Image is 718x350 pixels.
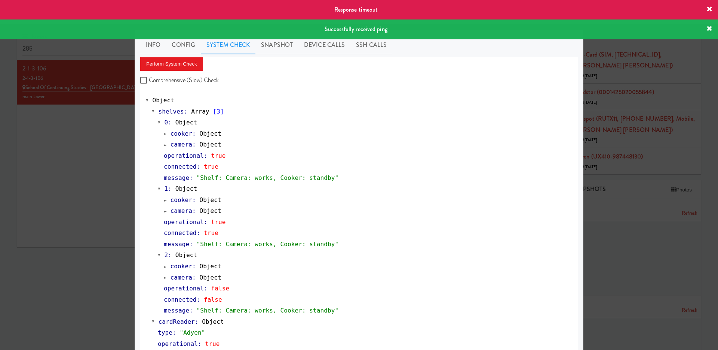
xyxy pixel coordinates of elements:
span: true [211,218,226,226]
span: true [204,229,218,236]
span: camera [171,207,192,214]
span: 3 [217,108,220,115]
span: connected [164,229,197,236]
span: true [211,152,226,159]
span: : [198,340,202,347]
span: : [192,274,196,281]
span: cooker [171,196,192,203]
span: "Shelf: Camera: works, Cooker: standby" [197,174,339,181]
span: Object [202,318,224,325]
span: operational [158,340,198,347]
span: : [192,207,196,214]
span: : [192,130,196,137]
span: : [197,163,200,170]
a: Info [140,36,166,54]
a: System Check [201,36,255,54]
span: Array [191,108,209,115]
span: message [164,241,189,248]
label: Comprehensive (Slow) Check [140,75,219,86]
span: Object [199,141,221,148]
a: Snapshot [255,36,298,54]
span: : [189,174,193,181]
span: camera [171,274,192,281]
span: cardReader [159,318,195,325]
span: type [158,329,172,336]
span: true [204,163,218,170]
a: SSH Calls [350,36,392,54]
span: Object [199,130,221,137]
span: Object [175,119,197,126]
span: : [168,119,172,126]
span: Response timeout [334,5,378,14]
span: ] [220,108,224,115]
span: : [197,229,200,236]
span: : [172,329,176,336]
span: : [189,241,193,248]
span: : [204,218,208,226]
span: Object [175,251,197,259]
span: cooker [171,130,192,137]
a: Device Calls [298,36,350,54]
span: : [197,296,200,303]
span: false [211,285,230,292]
span: message [164,307,189,314]
span: Object [153,97,174,104]
span: operational [164,152,204,159]
span: Object [199,263,221,270]
span: 1 [165,185,168,192]
span: camera [171,141,192,148]
span: : [192,263,196,270]
span: Object [199,207,221,214]
span: Object [175,185,197,192]
button: Perform System Check [140,57,203,71]
span: connected [164,163,197,170]
span: operational [164,218,204,226]
span: 0 [165,119,168,126]
span: : [184,108,188,115]
span: [ [213,108,217,115]
input: Comprehensive (Slow) Check [140,78,149,84]
span: connected [164,296,197,303]
span: Object [199,274,221,281]
span: : [192,196,196,203]
span: : [168,251,172,259]
span: shelves [159,108,184,115]
span: : [204,152,208,159]
span: "Adyen" [179,329,205,336]
span: Successfully received ping [325,25,387,33]
span: true [205,340,220,347]
span: operational [164,285,204,292]
span: : [192,141,196,148]
span: message [164,174,189,181]
span: : [189,307,193,314]
span: : [168,185,172,192]
span: 2 [165,251,168,259]
span: : [204,285,208,292]
span: false [204,296,222,303]
a: Config [166,36,201,54]
span: Object [199,196,221,203]
span: : [195,318,199,325]
span: "Shelf: Camera: works, Cooker: standby" [197,307,339,314]
span: "Shelf: Camera: works, Cooker: standby" [197,241,339,248]
span: cooker [171,263,192,270]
